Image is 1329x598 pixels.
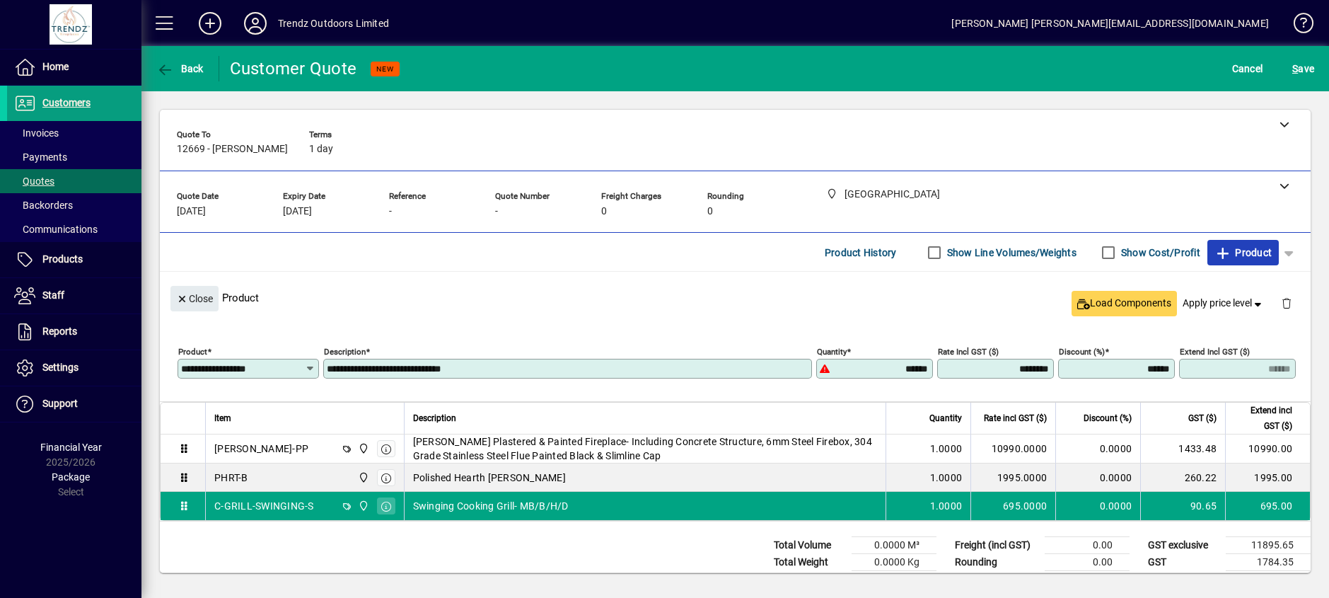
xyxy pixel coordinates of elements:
[7,350,141,386] a: Settings
[7,314,141,350] a: Reports
[7,242,141,277] a: Products
[980,471,1047,485] div: 1995.0000
[1292,57,1314,80] span: ave
[413,410,456,426] span: Description
[1225,464,1310,492] td: 1995.00
[1140,435,1225,464] td: 1433.48
[1292,63,1298,74] span: S
[930,471,963,485] span: 1.0000
[1055,492,1140,520] td: 0.0000
[930,442,963,456] span: 1.0000
[278,12,389,35] div: Trendz Outdoors Limited
[389,206,392,217] span: -
[1140,492,1225,520] td: 90.65
[1270,297,1304,309] app-page-header-button: Delete
[170,286,219,311] button: Close
[1207,240,1279,265] button: Product
[233,11,278,36] button: Profile
[324,347,366,357] mat-label: Description
[42,253,83,265] span: Products
[230,57,357,80] div: Customer Quote
[52,471,90,483] span: Package
[42,61,69,72] span: Home
[1055,464,1140,492] td: 0.0000
[214,410,231,426] span: Item
[767,537,852,554] td: Total Volume
[944,246,1076,260] label: Show Line Volumes/Weights
[14,224,98,235] span: Communications
[7,217,141,241] a: Communications
[1188,410,1217,426] span: GST ($)
[930,499,963,513] span: 1.0000
[7,193,141,217] a: Backorders
[1140,464,1225,492] td: 260.22
[7,121,141,145] a: Invoices
[40,442,102,453] span: Financial Year
[7,145,141,169] a: Payments
[852,554,936,571] td: 0.0000 Kg
[980,499,1047,513] div: 695.0000
[1180,347,1250,357] mat-label: Extend incl GST ($)
[1072,291,1177,316] button: Load Components
[1225,492,1310,520] td: 695.00
[42,289,64,301] span: Staff
[1055,435,1140,464] td: 0.0000
[601,206,607,217] span: 0
[7,169,141,193] a: Quotes
[852,537,936,554] td: 0.0000 M³
[495,206,498,217] span: -
[167,292,222,304] app-page-header-button: Close
[14,127,59,139] span: Invoices
[7,50,141,85] a: Home
[413,499,569,513] span: Swinging Cooking Grill- MB/B/H/D
[354,470,371,485] span: New Plymouth
[948,554,1045,571] td: Rounding
[214,442,308,456] div: [PERSON_NAME]-PP
[1141,571,1226,589] td: GST inclusive
[1226,537,1311,554] td: 11895.65
[825,241,897,264] span: Product History
[1270,286,1304,320] button: Delete
[1229,56,1267,81] button: Cancel
[1183,296,1265,311] span: Apply price level
[376,64,394,74] span: NEW
[42,97,91,108] span: Customers
[929,410,962,426] span: Quantity
[1059,347,1105,357] mat-label: Discount (%)
[178,347,207,357] mat-label: Product
[14,200,73,211] span: Backorders
[1177,291,1270,316] button: Apply price level
[1141,554,1226,571] td: GST
[14,151,67,163] span: Payments
[1045,554,1130,571] td: 0.00
[1232,57,1263,80] span: Cancel
[156,63,204,74] span: Back
[153,56,207,81] button: Back
[7,278,141,314] a: Staff
[819,240,903,265] button: Product History
[980,442,1047,456] div: 10990.0000
[707,206,713,217] span: 0
[1234,403,1292,434] span: Extend incl GST ($)
[1226,571,1311,589] td: 13680.00
[938,347,999,357] mat-label: Rate incl GST ($)
[141,56,219,81] app-page-header-button: Back
[160,272,1311,323] div: Product
[187,11,233,36] button: Add
[214,499,314,513] div: C-GRILL-SWINGING-S
[354,498,371,514] span: New Plymouth
[42,398,78,409] span: Support
[176,287,213,311] span: Close
[1226,554,1311,571] td: 1784.35
[1045,537,1130,554] td: 0.00
[283,206,312,217] span: [DATE]
[767,554,852,571] td: Total Weight
[948,537,1045,554] td: Freight (incl GST)
[413,471,566,485] span: Polished Hearth [PERSON_NAME]
[984,410,1047,426] span: Rate incl GST ($)
[1289,56,1318,81] button: Save
[177,206,206,217] span: [DATE]
[1283,3,1311,49] a: Knowledge Base
[1084,410,1132,426] span: Discount (%)
[7,386,141,422] a: Support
